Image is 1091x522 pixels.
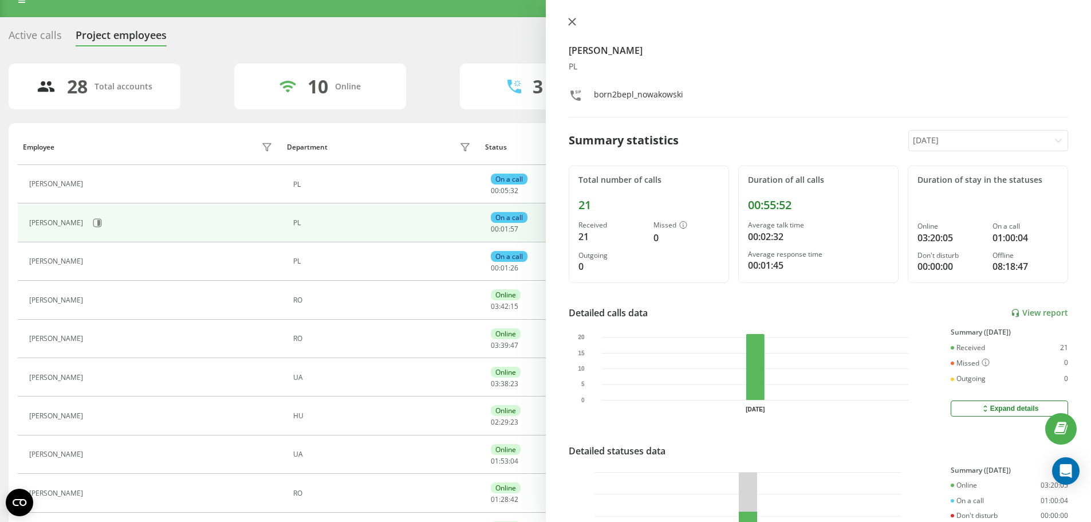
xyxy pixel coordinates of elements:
[501,186,509,195] span: 05
[491,225,518,233] div: : :
[485,143,507,151] div: Status
[491,405,521,416] div: Online
[748,175,889,185] div: Duration of all calls
[951,359,990,368] div: Missed
[992,260,1058,273] div: 08:18:47
[578,334,585,340] text: 20
[578,221,644,229] div: Received
[501,301,509,311] span: 42
[491,301,499,311] span: 03
[491,328,521,339] div: Online
[578,198,719,212] div: 21
[578,350,585,356] text: 15
[293,180,474,189] div: PL
[569,306,648,320] div: Detailed calls data
[569,62,1069,72] div: PL
[308,76,328,97] div: 10
[594,89,683,105] div: born2bepl_nowakowski
[6,489,33,516] button: Open CMP widget
[980,404,1039,413] div: Expand details
[491,494,499,504] span: 01
[293,489,474,497] div: RO
[746,406,765,413] text: [DATE]
[1052,457,1080,485] div: Open Intercom Messenger
[510,301,518,311] span: 15
[76,29,167,47] div: Project employees
[510,417,518,427] span: 23
[917,175,1058,185] div: Duration of stay in the statuses
[335,82,361,92] div: Online
[578,252,644,260] div: Outgoing
[501,224,509,234] span: 01
[533,76,543,97] div: 3
[917,260,983,273] div: 00:00:00
[501,417,509,427] span: 29
[653,231,719,245] div: 0
[510,340,518,350] span: 47
[491,303,518,311] div: : :
[94,82,152,92] div: Total accounts
[491,367,521,378] div: Online
[578,175,719,185] div: Total number of calls
[491,417,499,427] span: 02
[1041,512,1068,520] div: 00:00:00
[951,375,986,383] div: Outgoing
[1064,375,1068,383] div: 0
[491,457,518,465] div: : :
[491,251,527,262] div: On a call
[293,412,474,420] div: HU
[491,289,521,300] div: Online
[501,263,509,273] span: 01
[293,450,474,458] div: UA
[510,456,518,466] span: 04
[293,219,474,227] div: PL
[491,482,521,493] div: Online
[748,250,889,258] div: Average response time
[917,231,983,245] div: 03:20:05
[510,379,518,388] span: 23
[491,342,518,350] div: : :
[510,494,518,504] span: 42
[491,418,518,426] div: : :
[293,374,474,382] div: UA
[578,260,644,273] div: 0
[23,143,54,151] div: Employee
[578,366,585,372] text: 10
[491,264,518,272] div: : :
[951,401,1068,417] button: Expand details
[917,222,983,230] div: Online
[951,328,1068,336] div: Summary ([DATE])
[491,456,499,466] span: 01
[9,29,62,47] div: Active calls
[501,456,509,466] span: 53
[578,230,644,244] div: 21
[491,444,521,455] div: Online
[491,263,499,273] span: 00
[653,221,719,230] div: Missed
[29,412,86,420] div: [PERSON_NAME]
[491,224,499,234] span: 00
[287,143,328,151] div: Department
[951,512,998,520] div: Don't disturb
[748,221,889,229] div: Average talk time
[491,380,518,388] div: : :
[67,76,88,97] div: 28
[29,374,86,382] div: [PERSON_NAME]
[491,187,518,195] div: : :
[293,257,474,265] div: PL
[992,231,1058,245] div: 01:00:04
[491,212,527,223] div: On a call
[293,296,474,304] div: RO
[581,381,584,387] text: 5
[510,263,518,273] span: 26
[951,466,1068,474] div: Summary ([DATE])
[510,224,518,234] span: 57
[1041,497,1068,505] div: 01:00:04
[501,494,509,504] span: 28
[501,340,509,350] span: 39
[29,335,86,343] div: [PERSON_NAME]
[293,335,474,343] div: RO
[748,258,889,272] div: 00:01:45
[491,340,499,350] span: 03
[29,296,86,304] div: [PERSON_NAME]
